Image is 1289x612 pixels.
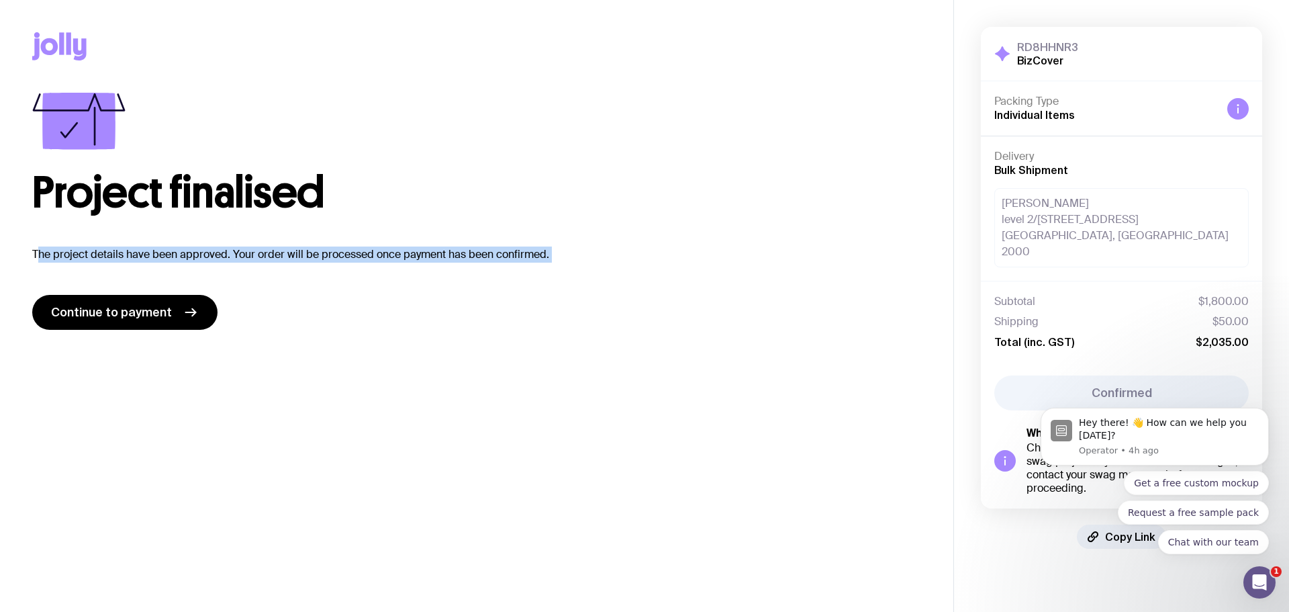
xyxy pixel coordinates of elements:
[1196,335,1249,349] span: $2,035.00
[1017,40,1078,54] h3: RD8HHNR3
[1212,315,1249,329] span: $50.00
[994,376,1249,410] button: Confirmed
[32,171,921,214] h1: Project finalised
[994,315,1039,329] span: Shipping
[1198,295,1249,308] span: $1,800.00
[1020,391,1289,605] iframe: Intercom notifications message
[32,295,218,330] a: Continue to payment
[994,164,1068,176] span: Bulk Shipment
[994,109,1075,121] span: Individual Items
[1271,566,1282,577] span: 1
[994,188,1249,267] div: [PERSON_NAME] level 2/[STREET_ADDRESS] [GEOGRAPHIC_DATA], [GEOGRAPHIC_DATA] 2000
[994,95,1216,108] h4: Packing Type
[51,304,172,320] span: Continue to payment
[994,150,1249,163] h4: Delivery
[994,335,1074,349] span: Total (inc. GST)
[994,295,1035,308] span: Subtotal
[1243,566,1276,599] iframe: Intercom live chat
[1017,54,1078,67] h2: BizCover
[32,247,921,263] p: The project details have been approved. Your order will be processed once payment has been confir...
